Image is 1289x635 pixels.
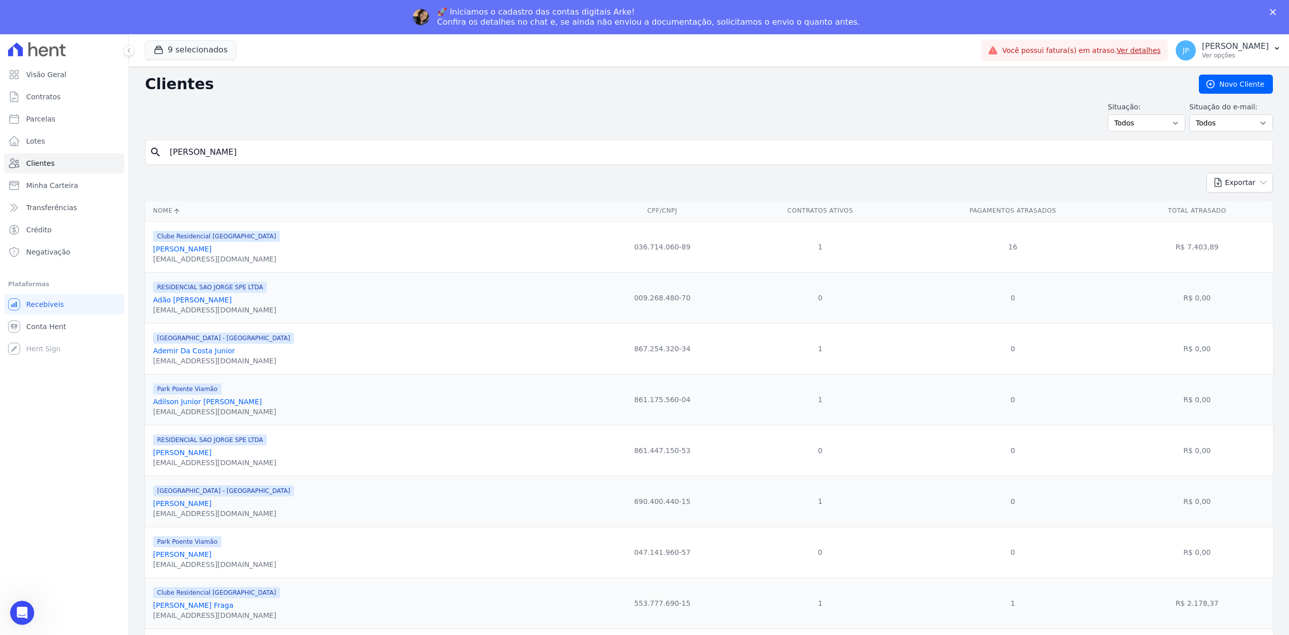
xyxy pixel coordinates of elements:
[1121,272,1273,323] td: R$ 0,00
[589,527,736,578] td: 047.141.960-57
[153,333,294,344] span: [GEOGRAPHIC_DATA] - [GEOGRAPHIC_DATA]
[150,146,162,158] i: search
[153,587,280,598] span: Clube Residencial [GEOGRAPHIC_DATA]
[153,254,280,264] div: [EMAIL_ADDRESS][DOMAIN_NAME]
[4,294,124,314] a: Recebíveis
[153,245,211,253] a: [PERSON_NAME]
[153,384,222,395] span: Park Poente Viamão
[736,221,905,272] td: 1
[26,136,45,146] span: Lotes
[26,180,78,190] span: Minha Carteira
[4,175,124,196] a: Minha Carteira
[26,203,77,213] span: Transferências
[1121,374,1273,425] td: R$ 0,00
[904,272,1121,323] td: 0
[589,374,736,425] td: 861.175.560-04
[8,278,120,290] div: Plataformas
[10,601,34,625] iframe: Intercom live chat
[736,201,905,221] th: Contratos Ativos
[736,374,905,425] td: 1
[904,578,1121,628] td: 1
[4,109,124,129] a: Parcelas
[4,87,124,107] a: Contratos
[1121,425,1273,476] td: R$ 0,00
[413,9,429,25] img: Profile image for Adriane
[904,476,1121,527] td: 0
[26,114,55,124] span: Parcelas
[153,296,232,304] a: Adão [PERSON_NAME]
[1183,47,1189,54] span: JP
[904,221,1121,272] td: 16
[26,92,60,102] span: Contratos
[1202,41,1269,51] p: [PERSON_NAME]
[1168,36,1289,65] button: JP [PERSON_NAME] Ver opções
[589,221,736,272] td: 036.714.060-89
[26,299,64,309] span: Recebíveis
[4,65,124,85] a: Visão Geral
[153,536,222,547] span: Park Poente Viamão
[145,40,236,59] button: 9 selecionados
[26,247,70,257] span: Negativação
[153,509,294,519] div: [EMAIL_ADDRESS][DOMAIN_NAME]
[1002,45,1161,56] span: Você possui fatura(s) em atraso.
[26,70,66,80] span: Visão Geral
[4,242,124,262] a: Negativação
[904,374,1121,425] td: 0
[26,225,52,235] span: Crédito
[153,610,280,620] div: [EMAIL_ADDRESS][DOMAIN_NAME]
[736,323,905,374] td: 1
[589,425,736,476] td: 861.447.150-53
[1117,46,1161,54] a: Ver detalhes
[589,323,736,374] td: 867.254.320-34
[589,578,736,628] td: 553.777.690-15
[1121,323,1273,374] td: R$ 0,00
[1108,102,1185,112] label: Situação:
[153,559,276,569] div: [EMAIL_ADDRESS][DOMAIN_NAME]
[153,458,276,468] div: [EMAIL_ADDRESS][DOMAIN_NAME]
[589,201,736,221] th: CPF/CNPJ
[153,347,235,355] a: Ademir Da Costa Junior
[153,305,276,315] div: [EMAIL_ADDRESS][DOMAIN_NAME]
[736,425,905,476] td: 0
[904,201,1121,221] th: Pagamentos Atrasados
[736,578,905,628] td: 1
[1121,221,1273,272] td: R$ 7.403,89
[153,398,262,406] a: Adilson Junior [PERSON_NAME]
[145,75,1183,93] h2: Clientes
[145,201,589,221] th: Nome
[153,601,234,609] a: [PERSON_NAME] Fraga
[4,131,124,151] a: Lotes
[904,527,1121,578] td: 0
[589,476,736,527] td: 690.400.440-15
[437,7,860,27] div: 🚀 Iniciamos o cadastro das contas digitais Arke! Confira os detalhes no chat e, se ainda não envi...
[1121,201,1273,221] th: Total Atrasado
[26,322,66,332] span: Conta Hent
[1202,51,1269,59] p: Ver opções
[164,142,1268,162] input: Buscar por nome, CPF ou e-mail
[153,282,267,293] span: RESIDENCIAL SAO JORGE SPE LTDA
[153,231,280,242] span: Clube Residencial [GEOGRAPHIC_DATA]
[736,476,905,527] td: 1
[904,425,1121,476] td: 0
[153,434,267,446] span: RESIDENCIAL SAO JORGE SPE LTDA
[4,316,124,337] a: Conta Hent
[1121,578,1273,628] td: R$ 2.178,37
[736,272,905,323] td: 0
[4,198,124,218] a: Transferências
[153,407,276,417] div: [EMAIL_ADDRESS][DOMAIN_NAME]
[4,153,124,173] a: Clientes
[1121,476,1273,527] td: R$ 0,00
[1189,102,1273,112] label: Situação do e-mail:
[1199,75,1273,94] a: Novo Cliente
[4,220,124,240] a: Crédito
[736,527,905,578] td: 0
[153,356,294,366] div: [EMAIL_ADDRESS][DOMAIN_NAME]
[589,272,736,323] td: 009.268.480-70
[1206,173,1273,193] button: Exportar
[1270,9,1280,15] div: Fechar
[153,485,294,496] span: [GEOGRAPHIC_DATA] - [GEOGRAPHIC_DATA]
[153,499,211,507] a: [PERSON_NAME]
[26,158,54,168] span: Clientes
[1121,527,1273,578] td: R$ 0,00
[153,550,211,558] a: [PERSON_NAME]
